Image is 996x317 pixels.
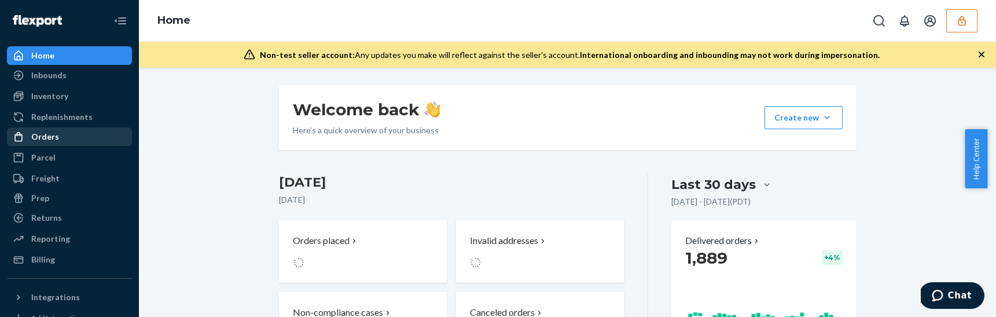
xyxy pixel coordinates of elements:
[31,254,55,265] div: Billing
[260,50,355,60] span: Non-test seller account:
[31,212,62,224] div: Returns
[279,173,624,192] h3: [DATE]
[31,111,93,123] div: Replenishments
[7,46,132,65] a: Home
[7,127,132,146] a: Orders
[293,125,440,136] p: Here’s a quick overview of your business
[470,234,538,247] p: Invalid addresses
[7,229,132,248] a: Reporting
[148,4,200,38] ol: breadcrumbs
[31,152,56,163] div: Parcel
[765,106,843,129] button: Create new
[868,9,891,32] button: Open Search Box
[7,189,132,207] a: Prep
[109,9,132,32] button: Close Navigation
[7,66,132,85] a: Inbounds
[31,50,54,61] div: Home
[7,209,132,227] a: Returns
[13,15,62,27] img: Flexport logo
[293,234,350,247] p: Orders placed
[456,220,624,283] button: Invalid addresses
[279,194,624,206] p: [DATE]
[685,248,727,268] span: 1,889
[671,176,756,194] div: Last 30 days
[424,101,440,118] img: hand-wave emoji
[31,70,67,81] div: Inbounds
[7,87,132,105] a: Inventory
[7,288,132,307] button: Integrations
[671,196,751,207] p: [DATE] - [DATE] ( PDT )
[279,220,447,283] button: Orders placed
[31,131,59,143] div: Orders
[31,233,70,245] div: Reporting
[31,192,49,204] div: Prep
[7,108,132,126] a: Replenishments
[7,250,132,269] a: Billing
[157,14,190,27] a: Home
[7,148,132,167] a: Parcel
[31,292,80,303] div: Integrations
[31,90,68,102] div: Inventory
[822,250,843,265] div: + 4 %
[31,173,60,184] div: Freight
[580,50,880,60] span: International onboarding and inbounding may not work during impersonation.
[921,282,984,311] iframe: Opens a widget where you can chat to one of our agents
[685,234,761,247] button: Delivered orders
[918,9,942,32] button: Open account menu
[893,9,916,32] button: Open notifications
[260,49,880,61] div: Any updates you make will reflect against the seller's account.
[293,99,440,120] h1: Welcome back
[965,129,987,188] button: Help Center
[7,169,132,188] a: Freight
